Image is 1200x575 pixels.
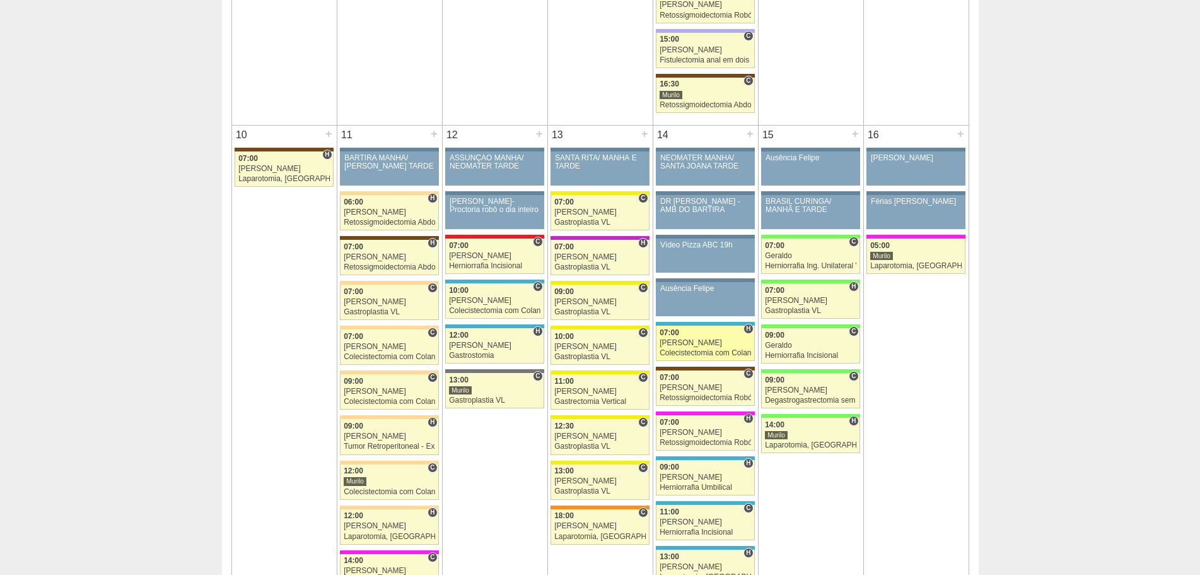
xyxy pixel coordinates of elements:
[344,466,363,475] span: 12:00
[340,240,438,275] a: H 07:00 [PERSON_NAME] Retossigmoidectomia Abdominal VL
[554,343,646,351] div: [PERSON_NAME]
[344,422,363,430] span: 09:00
[765,386,856,394] div: [PERSON_NAME]
[761,239,859,274] a: C 07:00 Geraldo Herniorrafia Ing. Unilateral VL
[660,90,682,100] div: Murilo
[533,371,542,381] span: Consultório
[340,285,438,320] a: C 07:00 [PERSON_NAME] Gastroplastia VL
[445,373,544,408] a: C 13:00 Murilo Gastroplastia VL
[235,148,333,151] div: Key: Santa Joana
[638,507,648,518] span: Consultório
[656,29,754,33] div: Key: Christóvão da Gama
[743,76,753,86] span: Consultório
[429,126,440,142] div: +
[638,328,648,338] span: Consultório
[550,236,649,240] div: Key: Maria Braido
[340,419,438,454] a: H 09:00 [PERSON_NAME] Tumor Retroperitoneal - Exerese
[765,307,856,315] div: Gastroplastia VL
[638,463,648,473] span: Consultório
[554,388,646,396] div: [PERSON_NAME]
[871,198,961,206] div: Férias [PERSON_NAME]
[238,154,258,163] span: 07:00
[344,377,363,386] span: 09:00
[638,238,648,248] span: Hospital
[660,46,751,54] div: [PERSON_NAME]
[449,386,472,395] div: Murilo
[660,463,679,471] span: 09:00
[450,198,540,214] div: [PERSON_NAME]-Proctoria robô o dia inteiro
[656,148,754,151] div: Key: Aviso
[761,328,859,364] a: C 09:00 Geraldo Herniorrafia Incisional
[344,511,363,520] span: 12:00
[340,509,438,545] a: H 12:00 [PERSON_NAME] Laparotomia, [GEOGRAPHIC_DATA], Drenagem, Bridas VL
[866,239,965,274] a: 05:00 Murilo Laparotomia, [GEOGRAPHIC_DATA], Drenagem, Bridas VL
[554,353,646,361] div: Gastroplastia VL
[850,126,861,142] div: +
[660,552,679,561] span: 13:00
[344,218,435,227] div: Retossigmoidectomia Abdominal VL
[866,195,965,229] a: Férias [PERSON_NAME]
[340,370,438,374] div: Key: Bartira
[344,253,435,261] div: [PERSON_NAME]
[550,326,649,329] div: Key: Santa Rita
[340,151,438,186] a: BARTIRA MANHÃ/ [PERSON_NAME] TARDE
[550,281,649,285] div: Key: Santa Rita
[866,151,965,186] a: [PERSON_NAME]
[743,548,753,558] span: Hospital
[554,377,574,386] span: 11:00
[340,415,438,419] div: Key: Bartira
[656,456,754,460] div: Key: Neomater
[428,238,437,248] span: Hospital
[550,419,649,454] a: C 12:30 [PERSON_NAME] Gastroplastia VL
[449,341,540,350] div: [PERSON_NAME]
[761,280,859,283] div: Key: Brasil
[550,506,649,509] div: Key: São Luiz - SCS
[445,283,544,319] a: C 10:00 [PERSON_NAME] Colecistectomia com Colangiografia VL
[554,242,574,251] span: 07:00
[445,151,544,186] a: ASSUNÇÃO MANHÃ/ NEOMATER TARDE
[660,241,750,249] div: Vídeo Pizza ABC 19h
[555,154,645,170] div: SANTA RITA/ MANHÃ E TARDE
[550,191,649,195] div: Key: Santa Rita
[550,509,649,545] a: C 18:00 [PERSON_NAME] Laparotomia, [GEOGRAPHIC_DATA], Drenagem, Bridas VL
[765,420,784,429] span: 14:00
[344,353,435,361] div: Colecistectomia com Colangiografia VL
[656,501,754,505] div: Key: Neomater
[340,191,438,195] div: Key: Bartira
[344,332,363,341] span: 07:00
[428,193,437,203] span: Hospital
[656,326,754,361] a: H 07:00 [PERSON_NAME] Colecistectomia com Colangiografia VL
[449,331,469,340] span: 12:00
[554,422,574,430] span: 12:30
[428,283,437,293] span: Consultório
[554,198,574,206] span: 07:00
[340,148,438,151] div: Key: Aviso
[344,242,363,251] span: 07:00
[554,308,646,316] div: Gastroplastia VL
[639,126,650,142] div: +
[660,339,751,347] div: [PERSON_NAME]
[866,191,965,195] div: Key: Aviso
[660,384,751,392] div: [PERSON_NAME]
[344,298,435,306] div: [PERSON_NAME]
[344,567,435,575] div: [PERSON_NAME]
[340,329,438,365] a: C 07:00 [PERSON_NAME] Colecistectomia com Colangiografia VL
[344,477,366,486] div: Murilo
[554,208,646,216] div: [PERSON_NAME]
[550,285,649,320] a: C 09:00 [PERSON_NAME] Gastroplastia VL
[656,235,754,239] div: Key: Aviso
[449,396,540,405] div: Gastroplastia VL
[550,151,649,186] a: SANTA RITA/ MANHÃ E TARDE
[344,398,435,406] div: Colecistectomia com Colangiografia VL
[340,550,438,554] div: Key: Pro Matre
[660,518,751,526] div: [PERSON_NAME]
[428,328,437,338] span: Consultório
[660,101,751,109] div: Retossigmoidectomia Abdominal VL
[340,195,438,230] a: H 06:00 [PERSON_NAME] Retossigmoidectomia Abdominal VL
[344,556,363,565] span: 14:00
[450,154,540,170] div: ASSUNÇÃO MANHÃ/ NEOMATER TARDE
[765,262,856,270] div: Herniorrafia Ing. Unilateral VL
[743,503,753,513] span: Consultório
[340,374,438,410] a: C 09:00 [PERSON_NAME] Colecistectomia com Colangiografia VL
[660,1,751,9] div: [PERSON_NAME]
